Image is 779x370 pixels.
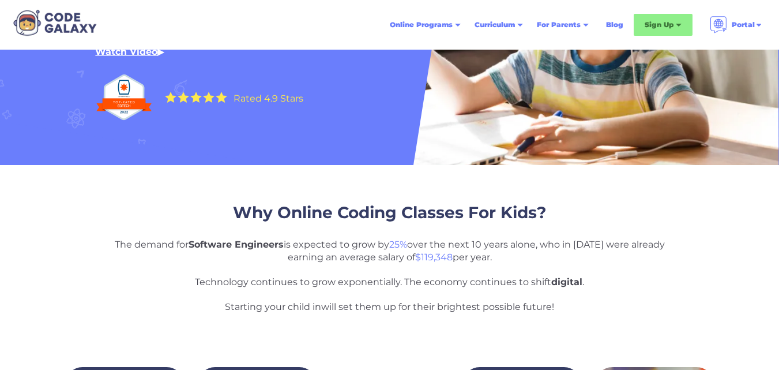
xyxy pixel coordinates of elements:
[389,239,407,250] span: 25%
[415,252,453,263] span: $119,348
[732,19,755,31] div: Portal
[530,14,596,35] div: For Parents
[703,12,770,38] div: Portal
[203,92,214,103] img: Yellow Star - the Code Galaxy
[383,14,468,35] div: Online Programs
[645,19,673,31] div: Sign Up
[165,92,176,103] img: Yellow Star - the Code Galaxy
[178,92,189,103] img: Yellow Star - the Code Galaxy
[233,203,546,222] span: Why Online Coding Classes For Kids?
[390,19,453,31] div: Online Programs
[216,92,227,103] img: Yellow Star - the Code Galaxy
[189,239,284,250] strong: Software Engineers
[95,46,157,57] a: Watch Video
[95,69,153,125] img: Top Rated edtech company
[190,92,202,103] img: Yellow Star - the Code Galaxy
[468,14,530,35] div: Curriculum
[634,14,693,36] div: Sign Up
[475,19,515,31] div: Curriculum
[107,238,672,313] p: The demand for is expected to grow by over the next 10 years alone, who in [DATE] were already ea...
[234,94,303,103] div: Rated 4.9 Stars
[551,276,582,287] strong: digital
[537,19,581,31] div: For Parents
[599,14,630,35] a: Blog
